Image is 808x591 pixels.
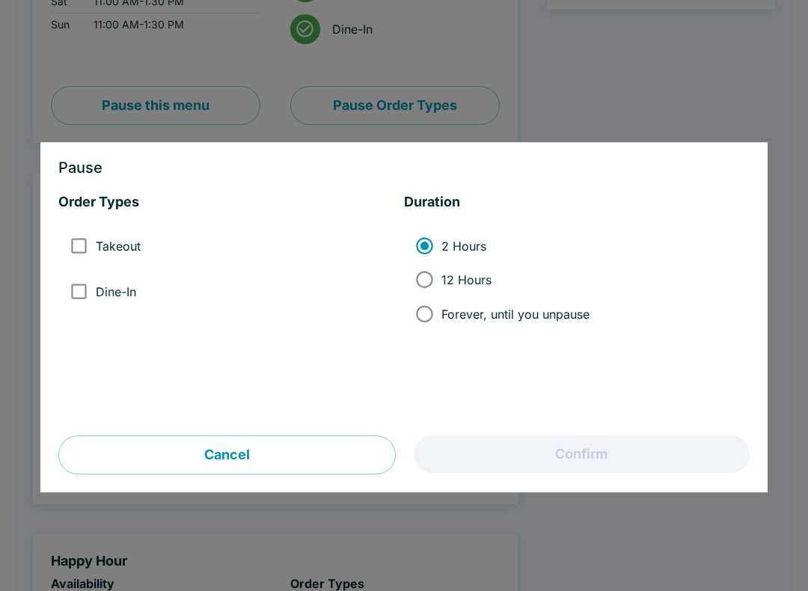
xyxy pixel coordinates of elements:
[96,284,136,299] span: Dine-In
[441,307,590,322] span: Forever, until you unpause
[96,239,141,254] span: Takeout
[58,193,404,211] h5: Order Types
[404,193,750,211] h5: Duration
[58,160,750,175] h3: Pause
[441,272,492,287] span: 12 Hours
[58,435,396,474] button: Cancel
[441,239,486,254] span: 2 Hours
